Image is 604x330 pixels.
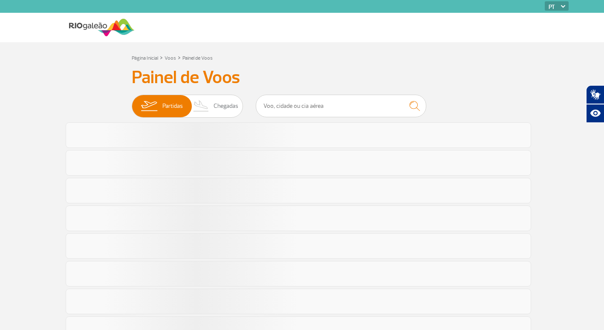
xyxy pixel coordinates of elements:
a: Voos [165,55,176,61]
img: slider-embarque [136,95,162,117]
span: Partidas [162,95,183,117]
span: Chegadas [214,95,238,117]
a: Painel de Voos [182,55,213,61]
h3: Painel de Voos [132,67,473,88]
a: > [178,52,181,62]
button: Abrir recursos assistivos. [586,104,604,123]
input: Voo, cidade ou cia aérea [256,95,426,117]
a: Página Inicial [132,55,158,61]
button: Abrir tradutor de língua de sinais. [586,85,604,104]
div: Plugin de acessibilidade da Hand Talk. [586,85,604,123]
img: slider-desembarque [189,95,214,117]
a: > [160,52,163,62]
